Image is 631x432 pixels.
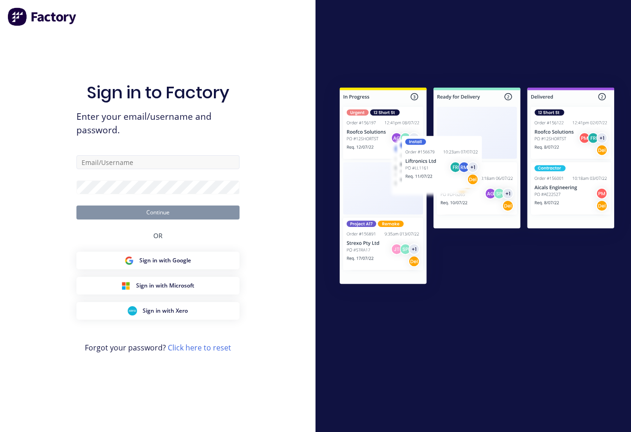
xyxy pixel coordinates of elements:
span: Sign in with Microsoft [136,281,194,290]
button: Xero Sign inSign in with Xero [76,302,240,320]
span: Sign in with Xero [143,307,188,315]
button: Microsoft Sign inSign in with Microsoft [76,277,240,295]
span: Enter your email/username and password. [76,110,240,137]
a: Click here to reset [168,343,231,353]
img: Microsoft Sign in [121,281,130,290]
img: Google Sign in [124,256,134,265]
button: Google Sign inSign in with Google [76,252,240,269]
input: Email/Username [76,155,240,169]
div: OR [153,219,163,252]
img: Xero Sign in [128,306,137,315]
h1: Sign in to Factory [87,82,229,103]
span: Sign in with Google [139,256,191,265]
img: Factory [7,7,77,26]
button: Continue [76,206,240,219]
img: Sign in [323,72,631,302]
span: Forgot your password? [85,342,231,353]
